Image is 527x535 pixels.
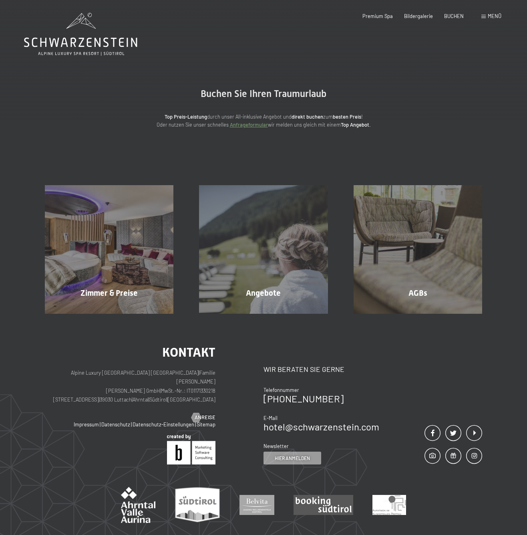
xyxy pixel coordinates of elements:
[100,421,101,428] span: |
[246,288,281,298] span: Angebote
[292,113,323,120] strong: direkt buchen
[333,113,361,120] strong: besten Preis
[160,388,161,394] span: |
[103,113,424,129] p: durch unser All-inklusive Angebot und zum ! Oder nutzen Sie unser schnelles wir melden uns gleich...
[186,185,340,314] a: Buchung Angebote
[197,421,215,428] a: Sitemap
[230,121,268,128] a: Anfrageformular
[404,13,433,19] a: Bildergalerie
[263,365,344,373] span: Wir beraten Sie gerne
[201,88,326,99] span: Buchen Sie Ihren Traumurlaub
[275,455,310,462] span: Hier anmelden
[195,414,215,421] span: Anreise
[362,13,393,19] a: Premium Spa
[132,396,133,403] span: |
[131,421,132,428] span: |
[488,13,501,19] span: Menü
[167,396,168,403] span: |
[263,443,289,449] span: Newsletter
[341,185,495,314] a: Buchung AGBs
[167,434,215,464] img: Brandnamic GmbH | Leading Hospitality Solutions
[191,414,215,421] a: Anreise
[80,288,138,298] span: Zimmer & Preise
[263,387,299,393] span: Telefonnummer
[45,368,215,404] p: Alpine Luxury [GEOGRAPHIC_DATA] [GEOGRAPHIC_DATA] Familie [PERSON_NAME] [PERSON_NAME] GmbH MwSt.-...
[32,185,186,314] a: Buchung Zimmer & Preise
[263,421,379,432] a: hotel@schwarzenstein.com
[341,121,371,128] strong: Top Angebot.
[263,415,278,421] span: E-Mail
[101,421,130,428] a: Datenschutz
[162,345,215,360] span: Kontakt
[74,421,99,428] a: Impressum
[408,288,427,298] span: AGBs
[263,393,344,404] a: [PHONE_NUMBER]
[133,421,194,428] a: Datenschutz-Einstellungen
[99,396,100,403] span: |
[195,421,196,428] span: |
[165,113,207,120] strong: Top Preis-Leistung
[444,13,464,19] a: BUCHEN
[199,369,199,376] span: |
